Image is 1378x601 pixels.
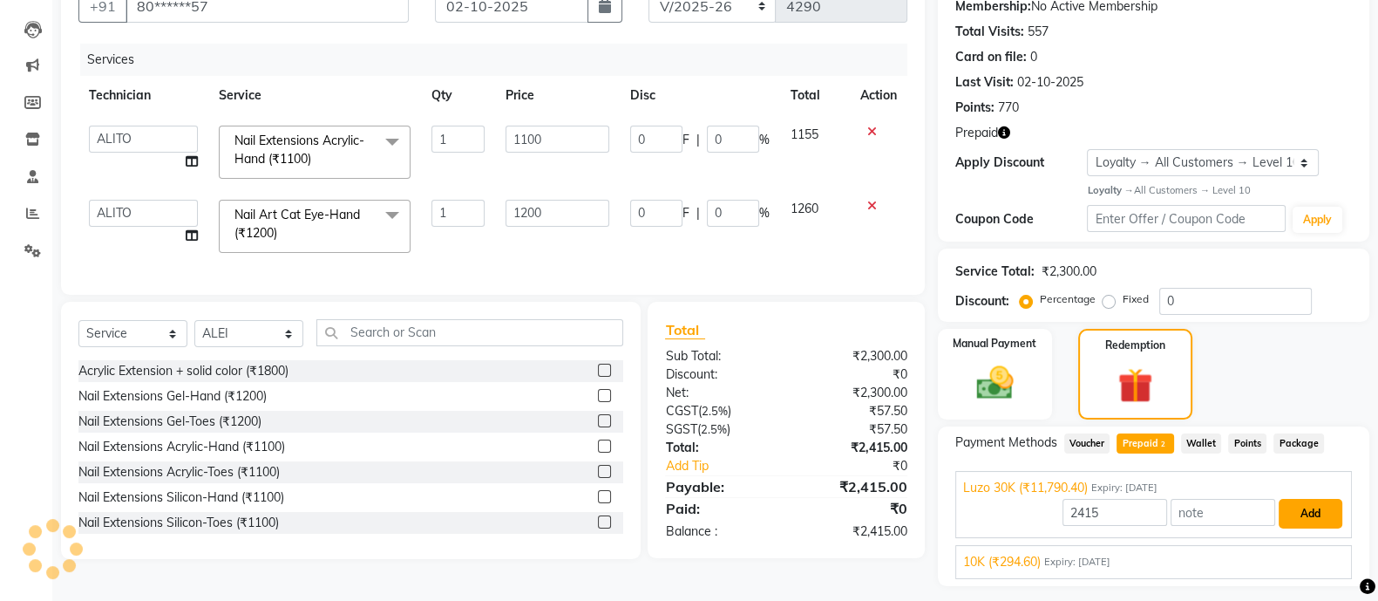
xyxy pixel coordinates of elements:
div: Discount: [652,365,786,384]
div: Nail Extensions Gel-Toes (₹1200) [78,413,261,431]
img: _gift.svg [1107,364,1164,407]
div: Total Visits: [955,23,1024,41]
div: 0 [1030,48,1037,66]
label: Fixed [1123,291,1149,307]
div: ₹2,300.00 [1042,263,1096,281]
div: Nail Extensions Silicon-Hand (₹1100) [78,488,284,507]
th: Action [850,76,907,115]
div: Card on file: [955,48,1027,66]
span: Prepaid [1117,434,1173,454]
div: Nail Extensions Acrylic-Hand (₹1100) [78,438,285,456]
button: Apply [1293,207,1342,233]
div: Points: [955,99,994,117]
span: Prepaid [955,124,998,142]
span: Payment Methods [955,434,1057,452]
img: _cash.svg [965,362,1024,405]
span: Nail Art Cat Eye-Hand (₹1200) [234,207,360,241]
div: ₹0 [786,365,920,384]
div: Services [80,44,920,76]
div: Last Visit: [955,73,1014,92]
span: 1260 [791,201,818,216]
strong: Loyalty → [1087,184,1133,196]
div: Acrylic Extension + solid color (₹1800) [78,362,288,380]
span: Package [1273,434,1324,454]
span: Nail Extensions Acrylic-Hand (₹1100) [234,133,364,167]
span: SGST [665,421,696,437]
div: Balance : [652,522,786,541]
label: Redemption [1105,338,1165,353]
span: CGST [665,403,697,419]
div: Net: [652,384,786,402]
th: Total [780,76,850,115]
input: Enter Offer / Coupon Code [1087,205,1286,232]
a: x [277,225,285,241]
span: 2.5% [701,404,727,418]
span: 2.5% [700,422,726,436]
label: Percentage [1040,291,1096,307]
div: Nail Extensions Acrylic-Toes (₹1100) [78,463,280,481]
div: All Customers → Level 10 [1087,183,1352,198]
div: ₹0 [786,498,920,519]
th: Price [495,76,620,115]
div: ₹2,300.00 [786,384,920,402]
button: Add [1279,499,1342,529]
div: Nail Extensions Silicon-Toes (₹1100) [78,514,279,532]
div: ₹0 [809,457,920,475]
div: 557 [1028,23,1049,41]
div: ₹2,300.00 [786,347,920,365]
span: Expiry: [DATE] [1091,481,1157,495]
th: Technician [78,76,208,115]
div: ₹2,415.00 [786,522,920,541]
th: Service [208,76,421,115]
div: 770 [998,99,1019,117]
div: ₹2,415.00 [786,476,920,497]
a: x [311,151,319,167]
span: Voucher [1064,434,1110,454]
div: 02-10-2025 [1017,73,1083,92]
div: Service Total: [955,263,1035,281]
div: Apply Discount [955,154,1088,172]
div: Total: [652,439,786,457]
span: Luzo 30K (₹11,790.40) [963,479,1088,497]
div: Discount: [955,292,1009,311]
span: Total [665,321,705,339]
th: Disc [620,76,780,115]
span: Points [1228,434,1266,454]
span: % [759,131,770,149]
a: Add Tip [652,457,808,475]
div: ₹57.50 [786,402,920,420]
span: | [696,131,700,149]
span: 10K (₹294.60) [963,553,1041,571]
div: ₹2,415.00 [786,439,920,457]
div: ( ) [652,420,786,439]
span: % [759,204,770,222]
th: Qty [421,76,495,115]
div: Coupon Code [955,210,1088,229]
div: Sub Total: [652,347,786,365]
div: Payable: [652,476,786,497]
span: | [696,204,700,222]
div: ( ) [652,402,786,420]
span: Wallet [1181,434,1222,454]
span: Expiry: [DATE] [1044,555,1110,570]
span: 1155 [791,126,818,142]
input: note [1171,499,1275,526]
input: Search or Scan [316,319,623,346]
div: Paid: [652,498,786,519]
label: Manual Payment [953,336,1036,352]
span: F [682,204,689,222]
div: ₹57.50 [786,420,920,439]
div: Nail Extensions Gel-Hand (₹1200) [78,387,267,406]
span: F [682,131,689,149]
input: Amount [1062,499,1167,526]
span: 2 [1158,440,1168,450]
